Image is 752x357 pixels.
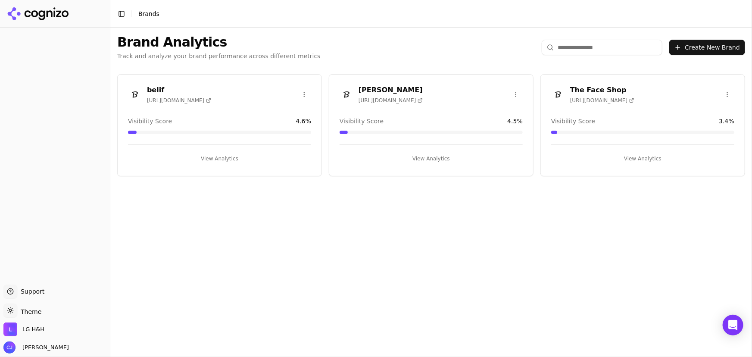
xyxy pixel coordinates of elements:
[117,34,321,50] h1: Brand Analytics
[340,88,353,101] img: Dr. Groot
[128,152,311,166] button: View Analytics
[719,117,734,125] span: 3.4 %
[138,9,159,18] nav: breadcrumb
[507,117,523,125] span: 4.5 %
[359,97,423,104] span: [URL][DOMAIN_NAME]
[340,117,384,125] span: Visibility Score
[340,152,523,166] button: View Analytics
[17,287,44,296] span: Support
[117,52,321,60] p: Track and analyze your brand performance across different metrics
[3,323,44,336] button: Open organization switcher
[138,10,159,17] span: Brands
[19,344,69,351] span: [PERSON_NAME]
[3,341,69,354] button: Open user button
[359,85,423,95] h3: [PERSON_NAME]
[570,85,634,95] h3: The Face Shop
[147,85,211,95] h3: belif
[723,315,743,335] div: Open Intercom Messenger
[147,97,211,104] span: [URL][DOMAIN_NAME]
[128,88,142,101] img: belif
[296,117,311,125] span: 4.6 %
[669,40,745,55] button: Create New Brand
[128,117,172,125] span: Visibility Score
[570,97,634,104] span: [URL][DOMAIN_NAME]
[3,341,16,354] img: Clay Johnson
[551,88,565,101] img: The Face Shop
[551,117,595,125] span: Visibility Score
[3,323,17,336] img: LG H&H
[551,152,734,166] button: View Analytics
[22,326,44,333] span: LG H&H
[17,308,41,315] span: Theme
